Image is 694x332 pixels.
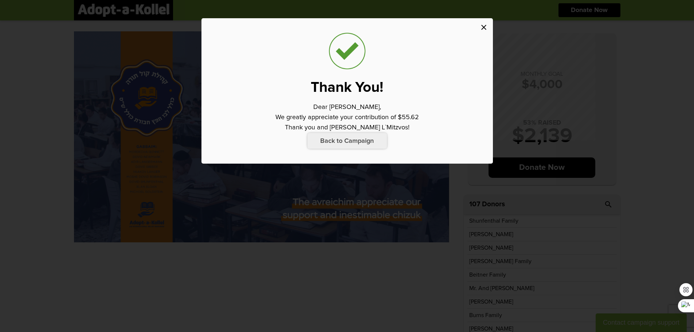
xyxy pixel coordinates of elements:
p: Back to Campaign [307,133,387,149]
p: Thank you and [PERSON_NAME] L`Mitzvos! [285,122,409,133]
p: Thank You! [311,80,383,95]
p: We greatly appreciate your contribution of $55.62 [275,112,419,122]
p: Dear [PERSON_NAME], [313,102,381,112]
img: check_trans_bg.png [329,33,365,69]
i: close [479,23,488,32]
